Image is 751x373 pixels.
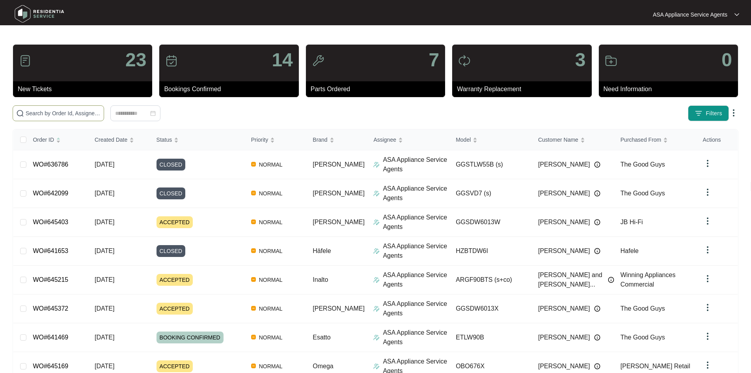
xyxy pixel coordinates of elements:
[256,333,286,342] span: NORMAL
[703,360,712,370] img: dropdown arrow
[449,237,532,266] td: HZBTDW6I
[373,277,380,283] img: Assigner Icon
[313,247,331,254] span: Häfele
[373,363,380,369] img: Assigner Icon
[95,334,114,341] span: [DATE]
[95,305,114,312] span: [DATE]
[688,105,729,121] button: filter iconFilters
[729,108,738,118] img: dropdown arrow
[313,305,365,312] span: [PERSON_NAME]
[373,334,380,341] img: Assigner Icon
[165,54,178,67] img: icon
[706,109,722,118] span: Filters
[251,219,256,224] img: Vercel Logo
[457,84,591,94] p: Warranty Replacement
[703,303,712,312] img: dropdown arrow
[157,135,172,144] span: Status
[621,161,665,168] span: The Good Guys
[256,189,286,198] span: NORMAL
[373,248,380,254] img: Assigner Icon
[157,245,186,257] span: CLOSED
[26,109,101,118] input: Search by Order Id, Assignee Name, Customer Name, Brand and Model
[653,11,727,19] p: ASA Appliance Service Agents
[614,129,697,150] th: Purchased From
[449,294,532,323] td: GGSDW6013X
[256,304,286,313] span: NORMAL
[95,247,114,254] span: [DATE]
[306,129,367,150] th: Brand
[33,334,68,341] a: WO#641469
[538,270,604,289] span: [PERSON_NAME] and [PERSON_NAME]...
[594,161,600,168] img: Info icon
[383,155,449,174] p: ASA Appliance Service Agents
[256,160,286,169] span: NORMAL
[19,54,32,67] img: icon
[251,335,256,339] img: Vercel Logo
[373,161,380,168] img: Assigner Icon
[313,334,330,341] span: Esatto
[538,246,590,256] span: [PERSON_NAME]
[383,328,449,347] p: ASA Appliance Service Agents
[33,363,68,369] a: WO#645169
[575,51,586,69] p: 3
[157,360,193,372] span: ACCEPTED
[313,161,365,168] span: [PERSON_NAME]
[621,247,639,254] span: Hafele
[251,277,256,282] img: Vercel Logo
[383,184,449,203] p: ASA Appliance Service Agents
[621,363,690,369] span: [PERSON_NAME] Retail
[88,129,150,150] th: Created Date
[449,129,532,150] th: Model
[373,135,396,144] span: Assignee
[313,219,365,225] span: [PERSON_NAME]
[538,135,578,144] span: Customer Name
[383,270,449,289] p: ASA Appliance Service Agents
[95,219,114,225] span: [DATE]
[538,160,590,169] span: [PERSON_NAME]
[251,135,268,144] span: Priority
[313,135,327,144] span: Brand
[33,135,54,144] span: Order ID
[538,304,590,313] span: [PERSON_NAME]
[538,362,590,371] span: [PERSON_NAME]
[373,306,380,312] img: Assigner Icon
[245,129,307,150] th: Priority
[157,303,193,315] span: ACCEPTED
[157,274,193,286] span: ACCEPTED
[18,84,152,94] p: New Tickets
[157,216,193,228] span: ACCEPTED
[373,219,380,225] img: Assigner Icon
[95,363,114,369] span: [DATE]
[383,299,449,318] p: ASA Appliance Service Agents
[605,54,617,67] img: icon
[33,276,68,283] a: WO#645215
[33,161,68,168] a: WO#636786
[312,54,324,67] img: icon
[313,276,328,283] span: Inalto
[703,274,712,283] img: dropdown arrow
[594,363,600,369] img: Info icon
[532,129,614,150] th: Customer Name
[251,306,256,311] img: Vercel Logo
[367,129,449,150] th: Assignee
[251,364,256,368] img: Vercel Logo
[150,129,245,150] th: Status
[703,159,712,168] img: dropdown arrow
[313,363,333,369] span: Omega
[272,51,293,69] p: 14
[373,190,380,197] img: Assigner Icon
[604,84,738,94] p: Need Information
[157,159,186,171] span: CLOSED
[256,246,286,256] span: NORMAL
[621,272,676,288] span: Winning Appliances Commercial
[608,277,614,283] img: Info icon
[33,190,68,197] a: WO#642099
[458,54,471,67] img: icon
[594,306,600,312] img: Info icon
[538,333,590,342] span: [PERSON_NAME]
[251,162,256,167] img: Vercel Logo
[33,247,68,254] a: WO#641653
[33,305,68,312] a: WO#645372
[449,208,532,237] td: GGSDW6013W
[16,109,24,117] img: search-icon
